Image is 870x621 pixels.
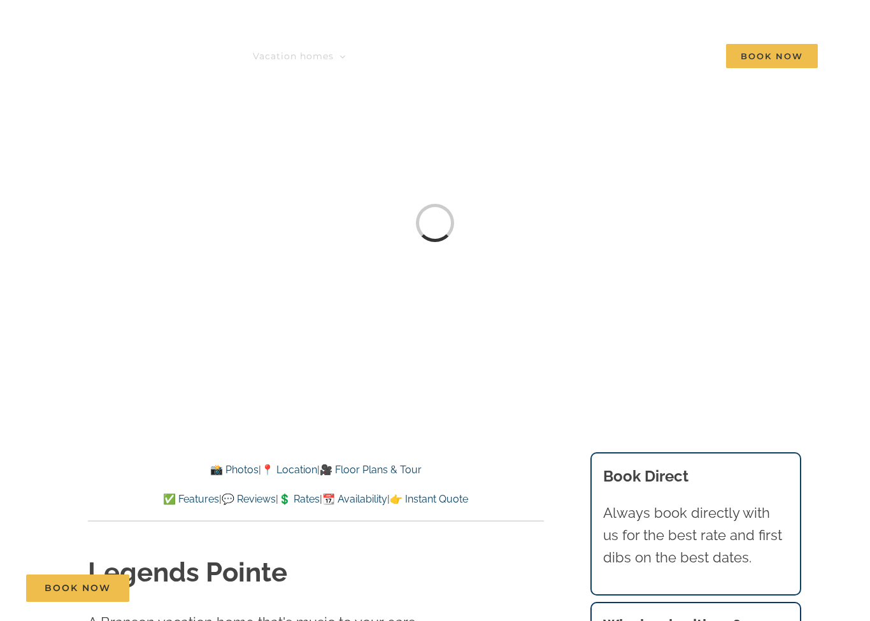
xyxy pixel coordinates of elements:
[88,462,544,478] p: | |
[222,493,276,505] a: 💬 Reviews
[603,467,688,485] b: Book Direct
[479,43,557,69] a: Deals & More
[278,493,320,505] a: 💲 Rates
[586,52,617,61] span: About
[261,464,317,476] a: 📍 Location
[253,43,346,69] a: Vacation homes
[479,52,545,61] span: Deals & More
[586,43,629,69] a: About
[603,502,789,569] p: Always book directly with us for the best rate and first dibs on the best dates.
[657,52,697,61] span: Contact
[374,43,450,69] a: Things to do
[374,52,438,61] span: Things to do
[253,52,334,61] span: Vacation homes
[45,583,111,594] span: Book Now
[26,575,129,602] a: Book Now
[726,44,818,68] span: Book Now
[320,464,422,476] a: 🎥 Floor Plans & Tour
[52,11,268,40] img: Branson Family Retreats Logo
[657,43,697,69] a: Contact
[322,493,387,505] a: 📆 Availability
[413,201,456,244] div: Loading...
[253,43,818,69] nav: Main Menu
[163,493,219,505] a: ✅ Features
[88,491,544,508] p: | | | |
[390,493,468,505] a: 👉 Instant Quote
[210,464,259,476] a: 📸 Photos
[88,554,544,592] h1: Legends Pointe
